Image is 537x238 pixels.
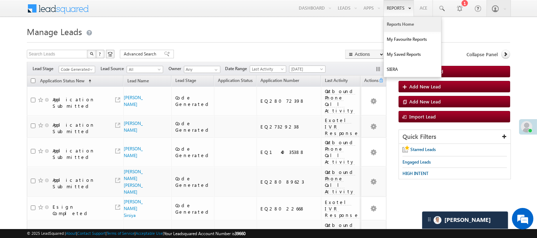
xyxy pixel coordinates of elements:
span: Outbound Phone Call Activity [325,88,355,114]
span: Last Activity [250,66,284,72]
textarea: Type your message and hit 'Enter' [9,66,131,180]
a: Reports Home [384,17,441,32]
span: Import Lead [409,113,436,120]
a: Application Number [257,77,303,86]
a: SIERA [384,62,441,77]
a: Code Generated [59,66,95,73]
div: Code Generated [175,94,211,107]
a: Application Status [214,77,256,86]
span: Advanced Search [124,51,158,57]
span: Application Status [218,78,253,83]
span: Outbound Phone Call Activity [325,139,355,165]
span: Application Status New [40,78,84,83]
span: 39660 [235,231,245,236]
span: Starred Leads [410,147,436,152]
a: About [66,231,76,235]
div: Quick Filters [399,130,511,144]
div: carter-dragCarter[PERSON_NAME] [422,211,508,229]
span: Actions [361,77,379,86]
input: Type to Search [184,66,220,73]
span: © 2025 LeadSquared | | | | | [27,230,245,237]
div: Code Generated [175,120,211,133]
a: [DATE] [289,65,326,73]
div: EQ28089623 [260,179,318,185]
a: [PERSON_NAME] [124,146,143,158]
div: Application Submitted [53,177,106,190]
a: Lead Name [124,77,152,86]
div: Chat with us now [37,38,120,47]
em: Start Chat [97,185,130,195]
span: Your Leadsquared Account Number is [164,231,245,236]
span: Lead Stage [175,78,196,83]
span: Date Range [225,65,250,72]
a: [PERSON_NAME] [124,95,143,107]
span: Lead Source [101,65,127,72]
div: Esign Completed [53,204,106,217]
a: [PERSON_NAME] Sirsiya [124,199,143,218]
a: [PERSON_NAME] [PERSON_NAME] [124,169,143,195]
span: Lead Stage [33,65,59,72]
span: Exotel IVR Response [325,117,359,136]
div: EQ28072398 [260,98,318,104]
span: Carter [444,217,491,223]
a: Contact Support [77,231,106,235]
a: Show All Items [211,66,220,73]
a: Terms of Service [107,231,135,235]
span: Add New Lead [409,83,441,89]
span: Owner [169,65,184,72]
span: Code Generated [59,66,93,73]
div: Code Generated [175,202,211,215]
a: My Saved Reports [384,47,441,62]
a: My Favourite Reports [384,32,441,47]
div: Application Submitted [53,122,106,135]
button: ? [96,50,104,58]
span: Manage Leads [27,26,82,37]
span: [DATE] [289,66,323,72]
span: (sorted ascending) [86,78,91,84]
img: Search [90,52,93,55]
span: Engaged Leads [402,159,431,165]
a: Last Activity [250,65,286,73]
button: Actions [345,50,386,59]
span: Exotel IVR Response [325,199,359,218]
span: ? [99,51,102,57]
span: Collapse Panel [467,51,498,58]
span: All [127,66,161,73]
div: Code Generated [175,146,211,159]
div: EQ27329238 [260,123,318,130]
a: All [127,66,163,73]
img: Carter [434,216,441,224]
img: d_60004797649_company_0_60004797649 [12,38,30,47]
span: HIGH INTENT [402,171,429,176]
div: Application Submitted [53,96,106,109]
a: [PERSON_NAME] [124,121,143,133]
a: Acceptable Use [136,231,163,235]
div: Application Submitted [53,147,106,160]
div: EQ28022668 [260,205,318,212]
a: Lead Stage [172,77,200,86]
span: Add New Lead [409,98,441,105]
div: Minimize live chat window [117,4,135,21]
input: Check all records [31,78,35,83]
a: Last Activity [321,77,351,86]
div: EQ14035388 [260,149,318,155]
div: Code Generated [175,175,211,188]
img: carter-drag [426,217,432,222]
a: Application Status New (sorted ascending) [36,77,95,86]
span: Application Number [260,78,299,83]
span: Outbound Phone Call Activity [325,169,355,195]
